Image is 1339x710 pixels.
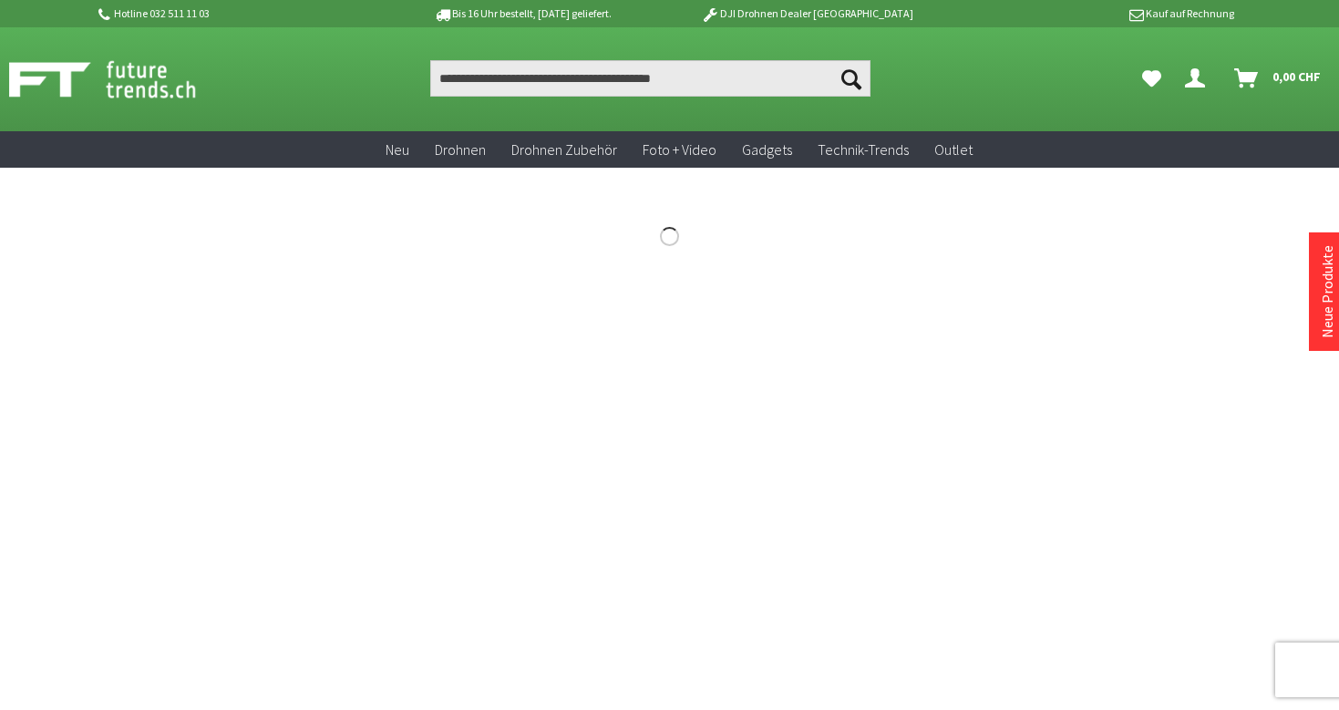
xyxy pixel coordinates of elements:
[499,131,630,169] a: Drohnen Zubehör
[1227,60,1330,97] a: Warenkorb
[1178,60,1220,97] a: Dein Konto
[430,60,870,97] input: Produkt, Marke, Kategorie, EAN, Artikelnummer…
[818,140,909,159] span: Technik-Trends
[96,3,380,25] p: Hotline 032 511 11 03
[805,131,922,169] a: Technik-Trends
[9,57,236,102] img: Shop Futuretrends - zur Startseite wechseln
[922,131,985,169] a: Outlet
[630,131,729,169] a: Foto + Video
[380,3,664,25] p: Bis 16 Uhr bestellt, [DATE] geliefert.
[373,131,422,169] a: Neu
[950,3,1234,25] p: Kauf auf Rechnung
[1133,60,1170,97] a: Meine Favoriten
[435,140,486,159] span: Drohnen
[511,140,617,159] span: Drohnen Zubehör
[1272,62,1321,91] span: 0,00 CHF
[386,140,409,159] span: Neu
[422,131,499,169] a: Drohnen
[664,3,949,25] p: DJI Drohnen Dealer [GEOGRAPHIC_DATA]
[1318,245,1336,338] a: Neue Produkte
[742,140,792,159] span: Gadgets
[729,131,805,169] a: Gadgets
[832,60,870,97] button: Suchen
[934,140,973,159] span: Outlet
[643,140,716,159] span: Foto + Video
